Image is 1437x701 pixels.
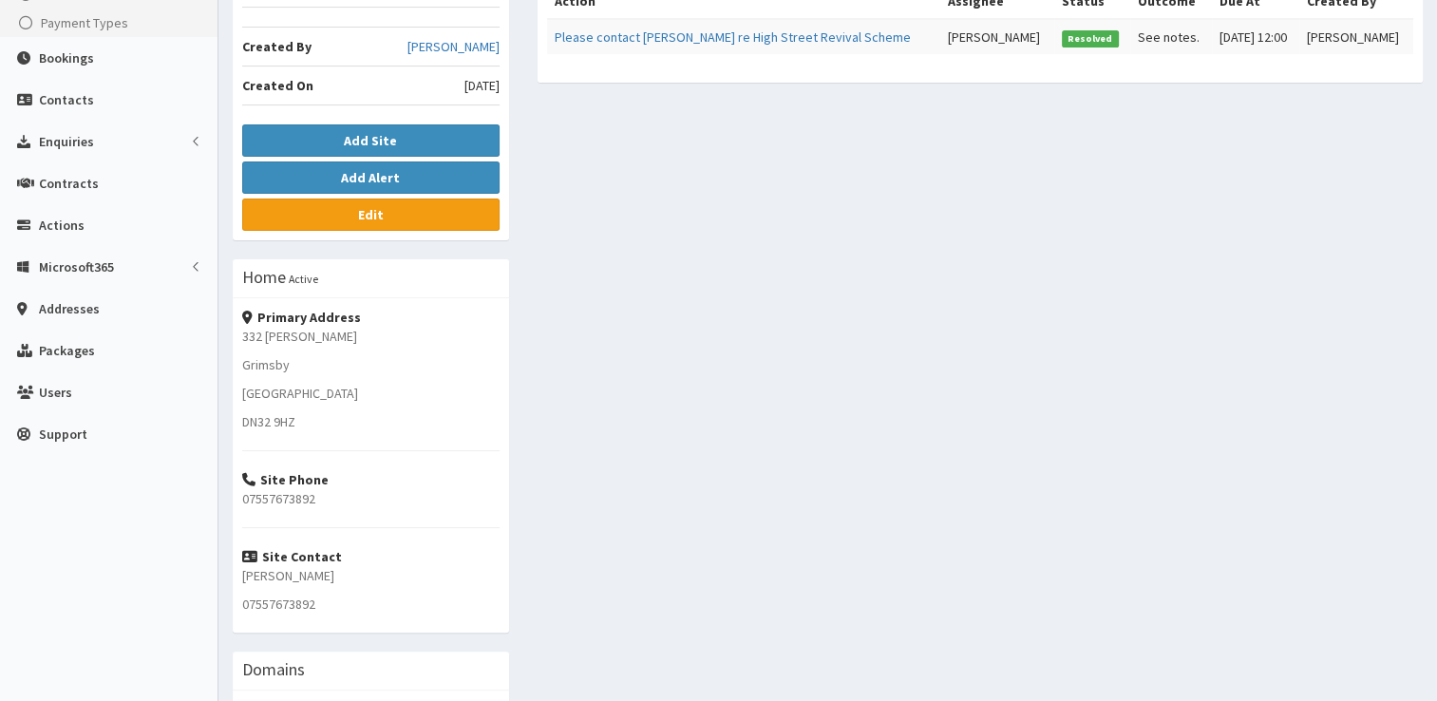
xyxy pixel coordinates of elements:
[39,49,94,66] span: Bookings
[242,384,500,403] p: [GEOGRAPHIC_DATA]
[242,595,500,614] p: 07557673892
[39,175,99,192] span: Contracts
[5,9,217,37] a: Payment Types
[1212,19,1299,54] td: [DATE] 12:00
[1062,30,1119,47] span: Resolved
[358,206,384,223] b: Edit
[242,38,312,55] b: Created By
[555,28,911,46] a: Please contact [PERSON_NAME] re High Street Revival Scheme
[242,566,500,585] p: [PERSON_NAME]
[242,161,500,194] button: Add Alert
[39,342,95,359] span: Packages
[1130,19,1212,54] td: See notes.
[242,269,286,286] h3: Home
[41,14,128,31] span: Payment Types
[289,272,318,286] small: Active
[242,471,329,488] strong: Site Phone
[39,258,114,275] span: Microsoft365
[242,77,313,94] b: Created On
[940,19,1054,54] td: [PERSON_NAME]
[39,300,100,317] span: Addresses
[242,412,500,431] p: DN32 9HZ
[242,327,500,346] p: 332 [PERSON_NAME]
[39,426,87,443] span: Support
[344,132,397,149] b: Add Site
[39,217,85,234] span: Actions
[242,489,500,508] p: 07557673892
[341,169,400,186] b: Add Alert
[242,309,361,326] strong: Primary Address
[464,76,500,95] span: [DATE]
[1299,19,1413,54] td: [PERSON_NAME]
[39,384,72,401] span: Users
[242,548,342,565] strong: Site Contact
[242,199,500,231] a: Edit
[39,133,94,150] span: Enquiries
[407,37,500,56] a: [PERSON_NAME]
[39,91,94,108] span: Contacts
[242,355,500,374] p: Grimsby
[242,661,305,678] h3: Domains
